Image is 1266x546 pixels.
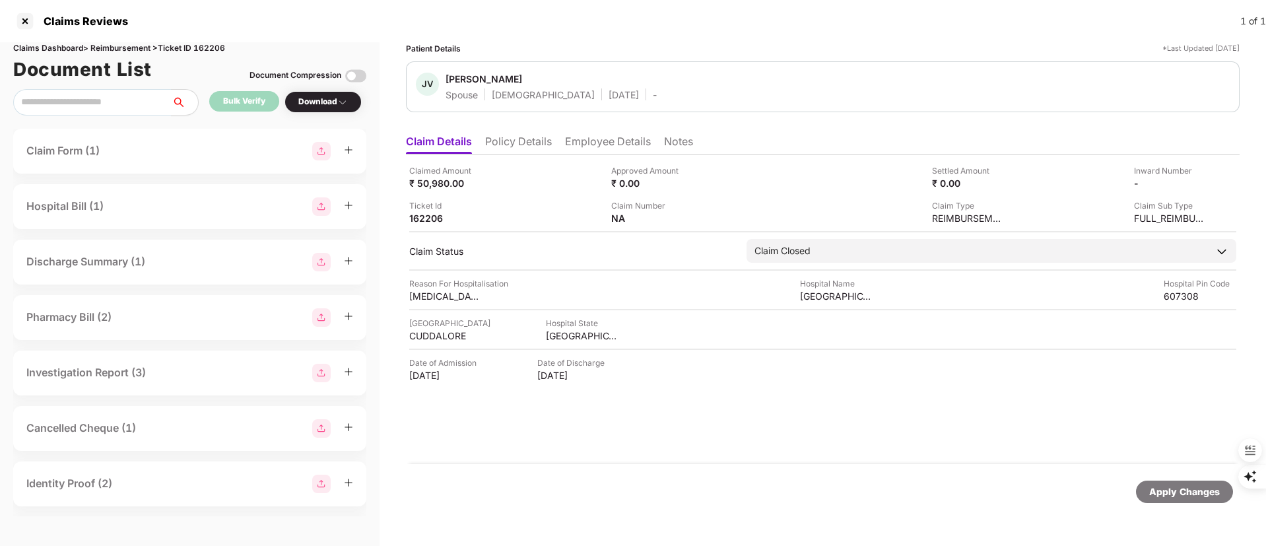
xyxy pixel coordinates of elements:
div: - [653,88,657,101]
div: Hospital Pin Code [1164,277,1236,290]
div: [MEDICAL_DATA] [409,290,482,302]
div: Ticket Id [409,199,482,212]
div: ₹ 0.00 [611,177,684,189]
div: CUDDALORE [409,329,482,342]
div: 162206 [409,212,482,224]
img: svg+xml;base64,PHN2ZyBpZD0iR3JvdXBfMjg4MTMiIGRhdGEtbmFtZT0iR3JvdXAgMjg4MTMiIHhtbG5zPSJodHRwOi8vd3... [312,364,331,382]
div: Reason For Hospitalisation [409,277,508,290]
div: Date of Admission [409,357,482,369]
div: Hospital Bill (1) [26,198,104,215]
div: Patient Details [406,42,461,55]
div: ₹ 50,980.00 [409,177,482,189]
div: [GEOGRAPHIC_DATA][PERSON_NAME] [800,290,873,302]
div: [DATE] [537,369,610,382]
div: Date of Discharge [537,357,610,369]
div: Claim Sub Type [1134,199,1207,212]
img: svg+xml;base64,PHN2ZyBpZD0iRHJvcGRvd24tMzJ4MzIiIHhtbG5zPSJodHRwOi8vd3d3LnczLm9yZy8yMDAwL3N2ZyIgd2... [337,97,348,108]
div: Discharge Summary (1) [26,254,145,270]
span: plus [344,145,353,154]
div: REIMBURSEMENT [932,212,1005,224]
div: Investigation Report (3) [26,364,146,381]
div: Claim Form (1) [26,143,100,159]
img: downArrowIcon [1215,245,1228,258]
img: svg+xml;base64,PHN2ZyBpZD0iVG9nZ2xlLTMyeDMyIiB4bWxucz0iaHR0cDovL3d3dy53My5vcmcvMjAwMC9zdmciIHdpZH... [345,65,366,86]
li: Employee Details [565,135,651,154]
div: Claim Closed [754,244,811,258]
div: - [1134,177,1207,189]
div: Inward Number [1134,164,1207,177]
div: 1 of 1 [1240,14,1266,28]
li: Claim Details [406,135,472,154]
div: Hospital State [546,317,618,329]
li: Notes [664,135,693,154]
div: [PERSON_NAME] [446,73,522,85]
div: Hospital Name [800,277,873,290]
span: plus [344,201,353,210]
span: plus [344,312,353,321]
img: svg+xml;base64,PHN2ZyBpZD0iR3JvdXBfMjg4MTMiIGRhdGEtbmFtZT0iR3JvdXAgMjg4MTMiIHhtbG5zPSJodHRwOi8vd3... [312,253,331,271]
div: Approved Amount [611,164,684,177]
div: ₹ 0.00 [932,177,1005,189]
h1: Document List [13,55,152,84]
div: JV [416,73,439,96]
span: search [171,97,198,108]
div: [DATE] [609,88,639,101]
div: [GEOGRAPHIC_DATA] [546,329,618,342]
div: Document Compression [250,69,341,82]
div: Claim Status [409,245,733,257]
div: NA [611,212,684,224]
div: Identity Proof (2) [26,475,112,492]
div: [DEMOGRAPHIC_DATA] [492,88,595,101]
div: [DATE] [409,369,482,382]
div: 607308 [1164,290,1236,302]
div: Apply Changes [1149,485,1220,499]
div: Claim Number [611,199,684,212]
span: plus [344,367,353,376]
div: *Last Updated [DATE] [1162,42,1240,55]
div: Claimed Amount [409,164,482,177]
div: Spouse [446,88,478,101]
div: Bulk Verify [223,95,265,108]
img: svg+xml;base64,PHN2ZyBpZD0iR3JvdXBfMjg4MTMiIGRhdGEtbmFtZT0iR3JvdXAgMjg4MTMiIHhtbG5zPSJodHRwOi8vd3... [312,308,331,327]
img: svg+xml;base64,PHN2ZyBpZD0iR3JvdXBfMjg4MTMiIGRhdGEtbmFtZT0iR3JvdXAgMjg4MTMiIHhtbG5zPSJodHRwOi8vd3... [312,419,331,438]
span: plus [344,478,353,487]
div: Settled Amount [932,164,1005,177]
div: FULL_REIMBURSEMENT [1134,212,1207,224]
div: Claims Reviews [36,15,128,28]
img: svg+xml;base64,PHN2ZyBpZD0iR3JvdXBfMjg4MTMiIGRhdGEtbmFtZT0iR3JvdXAgMjg4MTMiIHhtbG5zPSJodHRwOi8vd3... [312,197,331,216]
img: svg+xml;base64,PHN2ZyBpZD0iR3JvdXBfMjg4MTMiIGRhdGEtbmFtZT0iR3JvdXAgMjg4MTMiIHhtbG5zPSJodHRwOi8vd3... [312,142,331,160]
div: Pharmacy Bill (2) [26,309,112,325]
span: plus [344,423,353,432]
div: Cancelled Cheque (1) [26,420,136,436]
div: [GEOGRAPHIC_DATA] [409,317,490,329]
button: search [171,89,199,116]
div: Claim Type [932,199,1005,212]
img: svg+xml;base64,PHN2ZyBpZD0iR3JvdXBfMjg4MTMiIGRhdGEtbmFtZT0iR3JvdXAgMjg4MTMiIHhtbG5zPSJodHRwOi8vd3... [312,475,331,493]
span: plus [344,256,353,265]
div: Claims Dashboard > Reimbursement > Ticket ID 162206 [13,42,366,55]
div: Download [298,96,348,108]
li: Policy Details [485,135,552,154]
